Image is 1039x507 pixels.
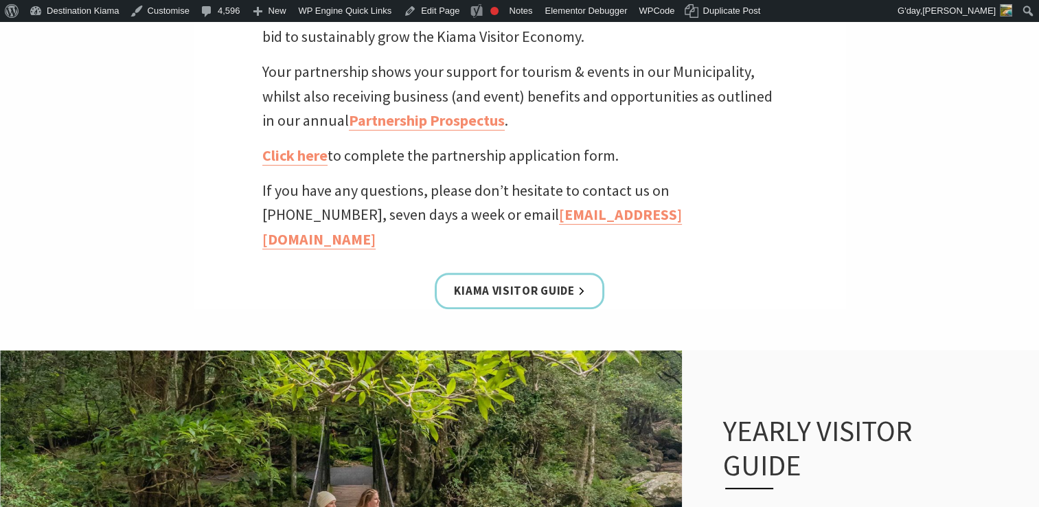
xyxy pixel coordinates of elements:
h3: YEARLY VISITOR GUIDE [723,414,995,490]
a: [EMAIL_ADDRESS][DOMAIN_NAME] [262,205,682,249]
a: Kiama Visitor Guide [435,273,604,309]
p: Destination Kiama invites local businesses and events to partner with us in the bid to sustainabl... [262,1,777,49]
p: to complete the partnership application form. [262,144,777,168]
span: [PERSON_NAME] [922,5,996,16]
div: Focus keyphrase not set [490,7,499,15]
p: Your partnership shows your support for tourism & events in our Municipality, whilst also receivi... [262,60,777,133]
p: If you have any questions, please don’t hesitate to contact us on [PHONE_NUMBER], seven days a we... [262,179,777,251]
a: Partnership Prospectus [349,111,505,131]
a: Click here [262,146,328,166]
